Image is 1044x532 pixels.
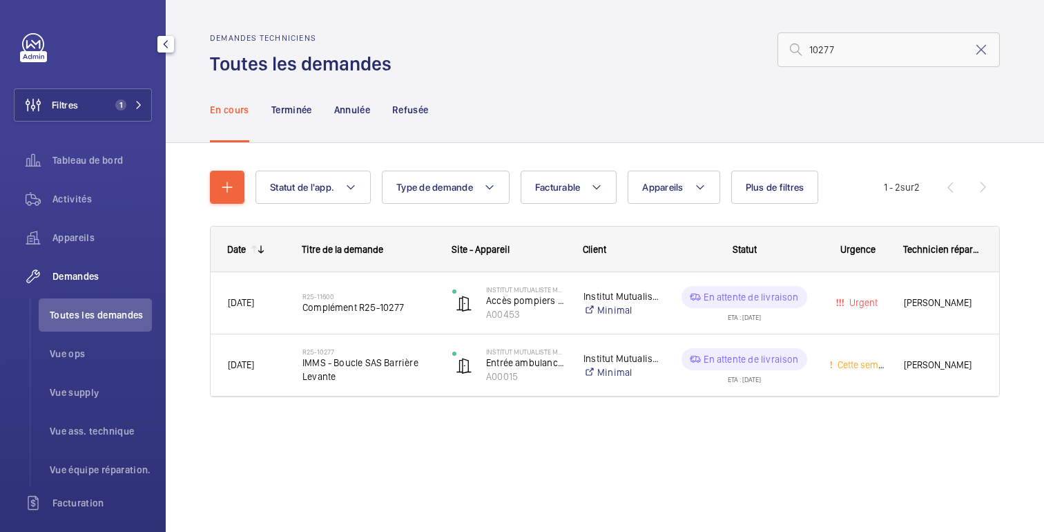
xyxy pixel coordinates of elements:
[486,295,838,306] font: Accès pompiers 43 bld Jourdan - Portail 2 battants - Battante métallique 2 battants
[50,387,99,398] font: Vue supply
[382,171,510,204] button: Type de demande
[334,104,370,115] font: Annulée
[583,244,606,255] font: Client
[642,182,683,193] font: Appareils
[52,155,123,166] font: Tableau de bord
[597,367,632,378] font: Minimal
[119,100,123,110] font: 1
[392,104,428,115] font: Refusée
[628,171,719,204] button: Appareils
[302,292,334,301] font: R25-11600
[914,182,920,193] font: 2
[486,371,518,382] font: A00015
[597,305,632,316] font: Minimal
[583,291,712,302] font: Institut Mutualiste Montsouris
[840,244,876,255] font: Urgence
[777,32,1000,67] input: Chercher par numéro demande ou devis
[704,354,798,365] font: En attente de livraison
[396,182,473,193] font: Type de demande
[486,357,704,368] font: Entrée ambulance 44 bld Jourdan - LBA 6 - Barrière
[50,426,134,437] font: Vue ass. technique
[302,302,405,313] font: Complément R25-10277
[52,497,104,509] font: Facturation
[583,303,659,317] a: Minimal
[903,244,994,255] font: Technicien réparateur
[52,193,92,205] font: Activités
[583,353,712,364] font: Institut Mutualiste Montsouris
[704,292,798,303] font: En attente de livraison
[227,244,246,255] font: Date
[849,297,878,308] font: Urgent
[255,171,371,204] button: Statut de l'app.
[52,232,95,243] font: Appareils
[900,182,914,193] font: sur
[521,171,617,204] button: Facturable
[904,297,971,308] font: [PERSON_NAME]
[733,244,757,255] font: Statut
[270,182,334,193] font: Statut de l'app.
[50,310,144,321] font: Toutes les demandes
[884,182,900,193] font: 1 - 2
[838,359,896,370] font: Cette semaine
[452,244,510,255] font: Site - Appareil
[52,99,78,111] font: Filtres
[302,348,334,356] font: R25-10277
[728,375,761,383] font: ETA : [DATE]
[728,313,761,321] font: ETA : [DATE]
[746,182,804,193] font: Plus de filtres
[535,182,581,193] font: Facturable
[456,357,472,374] img: automatic_door.svg
[52,271,99,282] font: Demandes
[50,348,85,359] font: Vue ops
[904,359,971,370] font: [PERSON_NAME]
[50,464,151,475] font: Vue équipe réparation.
[228,297,254,308] font: [DATE]
[456,295,472,312] img: automatic_door.svg
[210,52,391,75] font: Toutes les demandes
[583,365,659,379] a: Minimal
[210,104,249,115] font: En cours
[271,104,312,115] font: Terminée
[302,357,418,382] font: IMMS - Boucle SAS Barrière Levante
[486,285,592,294] font: Institut Mutualiste Montsouris
[486,309,520,320] font: A00453
[228,359,254,370] font: [DATE]
[731,171,819,204] button: Plus de filtres
[486,348,592,356] font: Institut Mutualiste Montsouris
[210,33,316,43] font: Demandes techniciens
[302,244,383,255] font: Titre de la demande
[14,88,152,122] button: Filtres1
